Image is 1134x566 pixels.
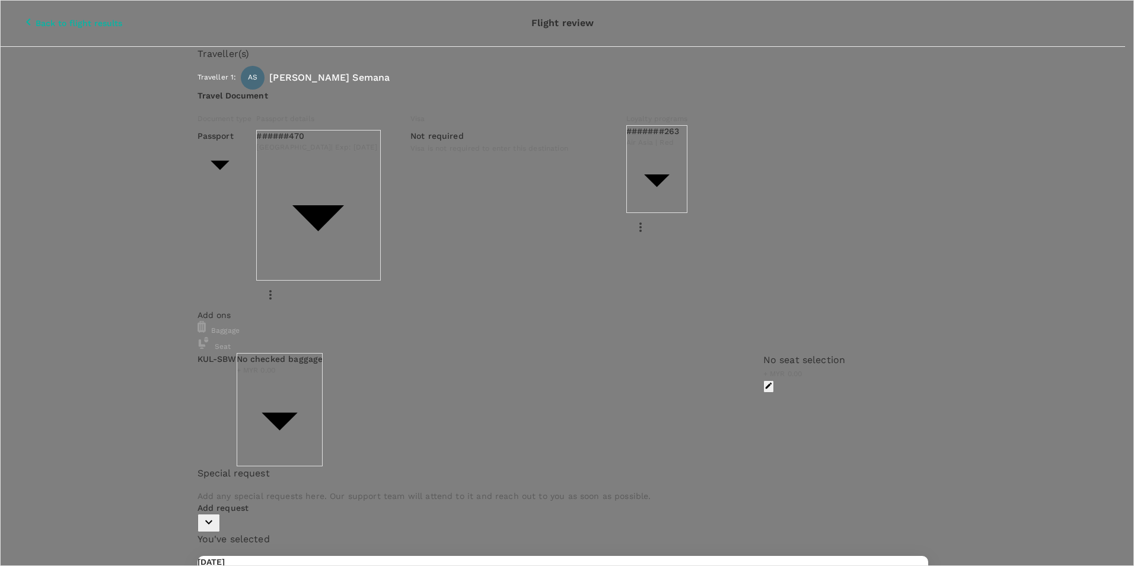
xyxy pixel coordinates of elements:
span: Visa [410,115,425,123]
span: [GEOGRAPHIC_DATA] | Exp: [DATE] [256,142,381,154]
p: Add ons [198,309,928,321]
span: Loyalty programs [626,115,687,123]
p: ######470 [256,130,381,142]
span: + MYR 0.00 [237,365,323,377]
span: No checked baggage [237,353,323,365]
p: Back to flight results [36,17,122,29]
p: Add request [198,502,928,514]
span: Document type [198,115,252,123]
p: Flight review [531,16,594,30]
h6: Travel Document [198,90,928,103]
div: Baggage [198,321,928,337]
img: baggage-icon [198,321,206,333]
span: Visa is not required to enter this destination [410,144,568,152]
p: #######263 [626,125,687,137]
span: AS [248,72,257,84]
span: + MYR 0.00 [763,370,802,378]
div: Seat [198,337,928,353]
p: KUL - SBW [198,353,237,365]
p: Traveller 1 : [198,72,237,84]
p: Passport [198,130,243,142]
p: Special request [198,466,928,481]
span: Air Asia | Red [626,137,687,149]
p: You've selected [198,532,928,546]
div: No seat selection [763,353,846,367]
p: Traveller(s) [198,47,928,61]
p: Add any special requests here. Our support team will attend to it and reach out to you as soon as... [198,490,928,502]
img: baggage-icon [198,337,209,349]
p: [PERSON_NAME] Semana [269,71,390,85]
span: Passport details [256,115,314,123]
p: Not required [410,130,464,142]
